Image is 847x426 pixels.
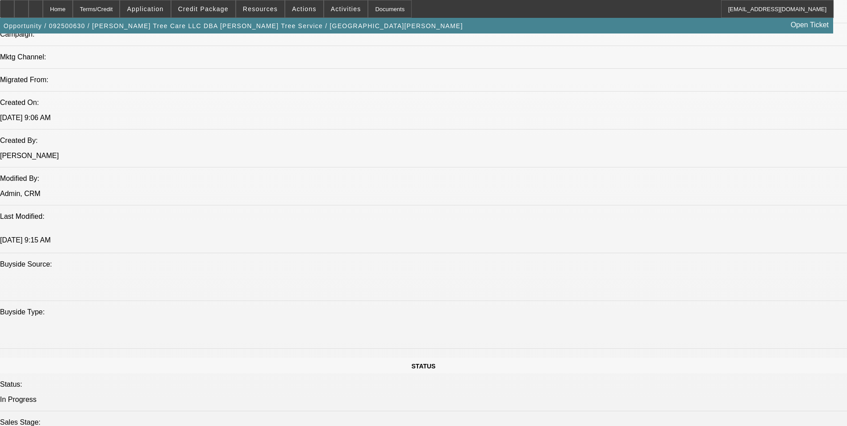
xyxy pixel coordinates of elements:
button: Credit Package [171,0,235,17]
span: Credit Package [178,5,229,13]
span: Actions [292,5,317,13]
span: Activities [331,5,361,13]
button: Resources [236,0,284,17]
a: Open Ticket [787,17,832,33]
button: Application [120,0,170,17]
button: Actions [285,0,323,17]
span: Application [127,5,163,13]
span: Resources [243,5,278,13]
span: STATUS [412,363,436,370]
button: Activities [324,0,368,17]
span: Opportunity / 092500630 / [PERSON_NAME] Tree Care LLC DBA [PERSON_NAME] Tree Service / [GEOGRAPHI... [4,22,463,29]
